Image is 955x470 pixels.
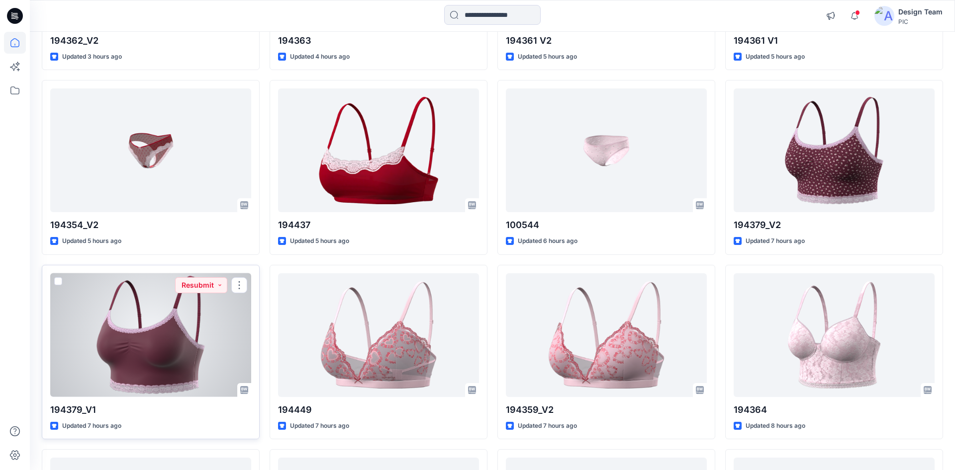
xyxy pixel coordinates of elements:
a: 194437 [278,88,479,212]
a: 194364 [734,273,935,397]
p: 194359_V2 [506,403,707,417]
p: Updated 3 hours ago [62,52,122,62]
p: Updated 8 hours ago [746,421,805,431]
a: 194379_V1 [50,273,251,397]
p: Updated 5 hours ago [290,236,349,246]
p: 194363 [278,34,479,48]
p: Updated 7 hours ago [290,421,349,431]
p: 194379_V1 [50,403,251,417]
p: Updated 7 hours ago [746,236,805,246]
a: 100544 [506,88,707,212]
a: 194379_V2 [734,88,935,212]
p: Updated 4 hours ago [290,52,350,62]
p: 194362_V2 [50,34,251,48]
p: 194449 [278,403,479,417]
p: 194364 [734,403,935,417]
p: Updated 6 hours ago [518,236,577,246]
p: Updated 7 hours ago [62,421,121,431]
p: Updated 7 hours ago [518,421,577,431]
p: 194354_V2 [50,218,251,232]
p: 100544 [506,218,707,232]
div: Design Team [898,6,943,18]
img: avatar [874,6,894,26]
p: 194437 [278,218,479,232]
p: 194361 V2 [506,34,707,48]
p: Updated 5 hours ago [62,236,121,246]
div: PIC [898,18,943,25]
p: 194361 V1 [734,34,935,48]
p: Updated 5 hours ago [746,52,805,62]
p: 194379_V2 [734,218,935,232]
a: 194359_V2 [506,273,707,397]
p: Updated 5 hours ago [518,52,577,62]
a: 194354_V2 [50,88,251,212]
a: 194449 [278,273,479,397]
